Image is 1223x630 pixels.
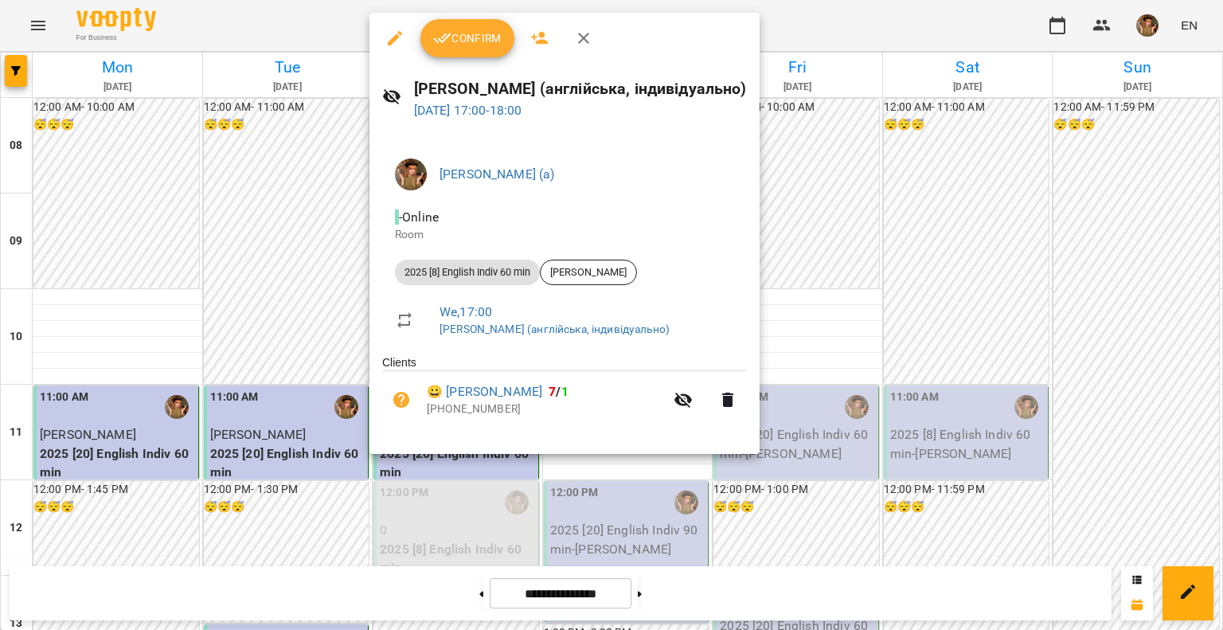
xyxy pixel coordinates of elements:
[549,384,568,399] b: /
[427,382,542,401] a: 😀 [PERSON_NAME]
[440,323,670,335] a: [PERSON_NAME] (англійська, індивідуально)
[433,29,502,48] span: Confirm
[414,103,522,118] a: [DATE] 17:00-18:00
[414,76,747,101] h6: [PERSON_NAME] (англійська, індивідуально)
[427,401,664,417] p: [PHONE_NUMBER]
[440,304,492,319] a: We , 17:00
[395,265,540,280] span: 2025 [8] English Indiv 60 min
[561,384,569,399] span: 1
[440,166,555,182] a: [PERSON_NAME] (а)
[395,158,427,190] img: 166010c4e833d35833869840c76da126.jpeg
[382,381,420,419] button: Unpaid. Bill the attendance?
[382,354,747,434] ul: Clients
[395,209,442,225] span: - Online
[420,19,514,57] button: Confirm
[549,384,556,399] span: 7
[395,227,734,243] p: Room
[540,260,637,285] div: [PERSON_NAME]
[541,265,636,280] span: [PERSON_NAME]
